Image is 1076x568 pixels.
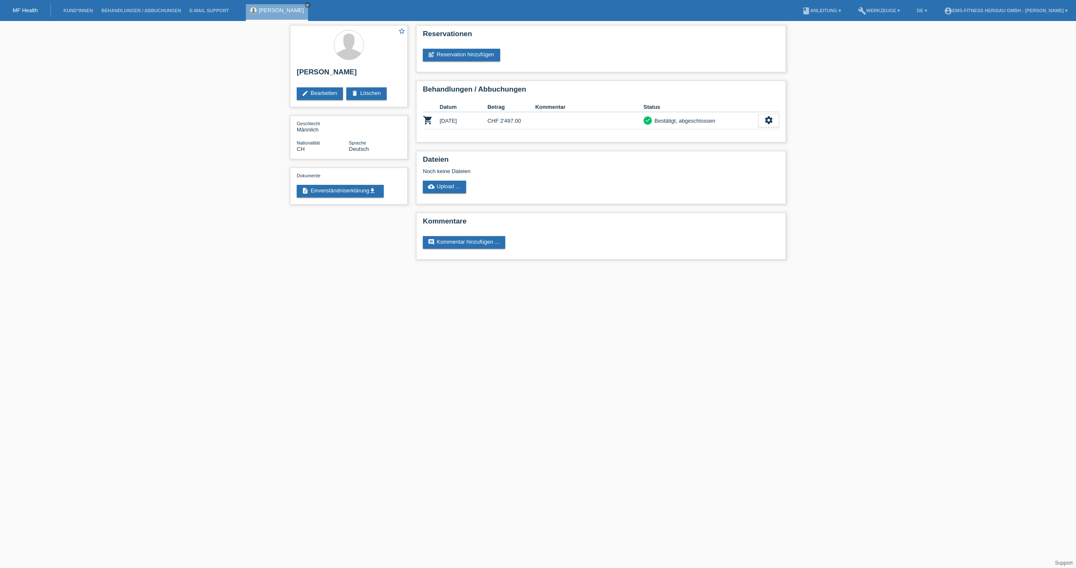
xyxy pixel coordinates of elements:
[185,8,233,13] a: E-Mail Support
[1055,560,1073,566] a: Support
[428,51,435,58] i: post_add
[398,27,406,36] a: star_border
[297,185,384,197] a: descriptionEinverständniserklärungget_app
[349,140,366,145] span: Sprache
[302,187,309,194] i: description
[944,7,952,15] i: account_circle
[428,239,435,245] i: comment
[369,187,376,194] i: get_app
[854,8,905,13] a: buildWerkzeuge ▾
[764,116,773,125] i: settings
[351,90,358,97] i: delete
[858,7,866,15] i: build
[297,87,343,100] a: editBearbeiten
[423,181,466,193] a: cloud_uploadUpload ...
[346,87,387,100] a: deleteLöschen
[423,49,500,61] a: post_addReservation hinzufügen
[349,146,369,152] span: Deutsch
[423,30,779,42] h2: Reservationen
[297,68,401,81] h2: [PERSON_NAME]
[428,183,435,190] i: cloud_upload
[59,8,97,13] a: Kund*innen
[423,155,779,168] h2: Dateien
[305,2,311,8] a: close
[488,102,535,112] th: Betrag
[97,8,185,13] a: Behandlungen / Abbuchungen
[398,27,406,35] i: star_border
[297,120,349,133] div: Männlich
[940,8,1072,13] a: account_circleEMS-Fitness Herisau GmbH - [PERSON_NAME] ▾
[912,8,931,13] a: DE ▾
[306,3,310,7] i: close
[423,168,680,174] div: Noch keine Dateien
[423,236,505,249] a: commentKommentar hinzufügen ...
[440,102,488,112] th: Datum
[652,116,715,125] div: Bestätigt, abgeschlossen
[802,7,810,15] i: book
[535,102,643,112] th: Kommentar
[645,117,651,123] i: check
[259,7,304,13] a: [PERSON_NAME]
[488,112,535,129] td: CHF 2'497.00
[297,146,305,152] span: Schweiz
[643,102,758,112] th: Status
[423,217,779,230] h2: Kommentare
[423,115,433,125] i: POSP00025860
[302,90,309,97] i: edit
[798,8,845,13] a: bookAnleitung ▾
[297,173,320,178] span: Dokumente
[440,112,488,129] td: [DATE]
[13,7,38,13] a: MF Health
[297,140,320,145] span: Nationalität
[423,85,779,98] h2: Behandlungen / Abbuchungen
[297,121,320,126] span: Geschlecht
